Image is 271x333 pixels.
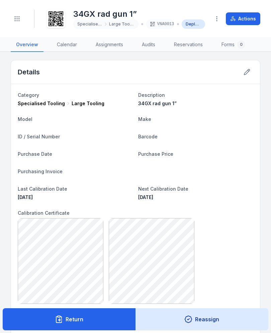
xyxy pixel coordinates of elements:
span: Purchase Date [18,151,52,157]
div: Deployed [182,19,205,29]
time: 20/11/2025, 12:00:00 am [138,194,153,200]
time: 20/5/2025, 12:00:00 am [18,194,33,200]
h1: 34GX rad gun 1” [73,9,205,19]
a: Forms0 [216,38,251,52]
span: 34GX rad gun 1” [138,101,177,106]
button: Return [3,308,136,330]
div: 0 [237,41,245,49]
button: Actions [226,12,260,25]
span: [DATE] [18,194,33,200]
span: Large Tooling [72,100,104,107]
a: Calendar [52,38,82,52]
span: Purchase Price [138,151,173,157]
span: Model [18,116,32,122]
span: Last Calibration Date [18,186,67,192]
a: Audits [137,38,161,52]
span: Category [18,92,39,98]
button: Toggle navigation [11,12,23,25]
span: Specialised Tooling [77,21,102,27]
span: ID / Serial Number [18,134,60,139]
span: Purchasing Invoice [18,169,63,174]
span: Next Calibration Date [138,186,188,192]
span: Make [138,116,151,122]
span: Description [138,92,165,98]
span: Large Tooling [109,21,134,27]
span: Calibration Certificate [18,210,70,216]
a: Assignments [90,38,128,52]
h2: Details [18,67,40,77]
div: VNA00135 [146,19,175,29]
a: Reservations [169,38,208,52]
span: Barcode [138,134,158,139]
a: Overview [11,38,43,52]
button: Reassign [135,308,269,330]
span: Specialised Tooling [18,100,65,107]
span: [DATE] [138,194,153,200]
